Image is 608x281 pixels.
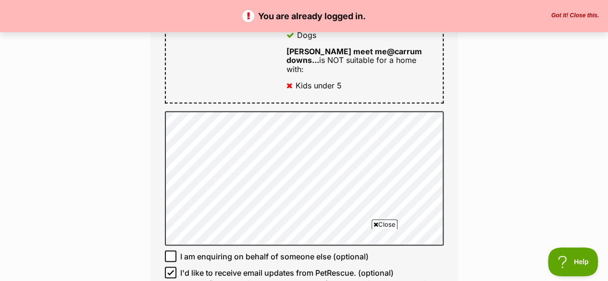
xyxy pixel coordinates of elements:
[286,47,422,65] strong: [PERSON_NAME] meet me@carrum downs...
[372,220,397,229] span: Close
[286,47,430,73] div: is NOT suitable for a home with:
[296,81,342,90] div: Kids under 5
[548,247,598,276] iframe: Help Scout Beacon - Open
[548,12,602,20] button: Close the banner
[10,10,598,23] p: You are already logged in.
[71,233,537,276] iframe: Advertisement
[297,31,316,39] div: Dogs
